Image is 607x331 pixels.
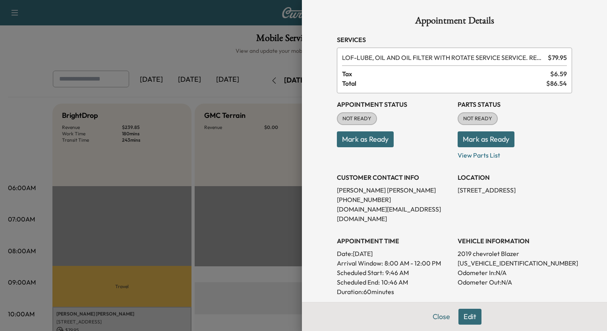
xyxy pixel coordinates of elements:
[458,100,572,109] h3: Parts Status
[337,35,572,44] h3: Services
[337,185,451,195] p: [PERSON_NAME] [PERSON_NAME]
[337,268,384,277] p: Scheduled Start:
[337,173,451,182] h3: CUSTOMER CONTACT INFO
[458,185,572,195] p: [STREET_ADDRESS]
[550,69,567,79] span: $ 6.59
[385,268,409,277] p: 9:46 AM
[458,249,572,258] p: 2019 chevrolet Blazer
[337,277,380,287] p: Scheduled End:
[337,100,451,109] h3: Appointment Status
[342,69,550,79] span: Tax
[337,131,394,147] button: Mark as Ready
[458,236,572,246] h3: VEHICLE INFORMATION
[337,236,451,246] h3: APPOINTMENT TIME
[458,131,514,147] button: Mark as Ready
[385,258,441,268] span: 8:00 AM - 12:00 PM
[342,79,546,88] span: Total
[548,53,567,62] span: $ 79.95
[458,147,572,160] p: View Parts List
[337,204,451,223] p: [DOMAIN_NAME][EMAIL_ADDRESS][DOMAIN_NAME]
[458,115,497,123] span: NOT READY
[458,309,481,325] button: Edit
[337,249,451,258] p: Date: [DATE]
[458,173,572,182] h3: LOCATION
[337,16,572,29] h1: Appointment Details
[337,195,451,204] p: [PHONE_NUMBER]
[381,277,408,287] p: 10:46 AM
[458,258,572,268] p: [US_VEHICLE_IDENTIFICATION_NUMBER]
[546,79,567,88] span: $ 86.54
[458,277,572,287] p: Odometer Out: N/A
[427,309,455,325] button: Close
[337,258,451,268] p: Arrival Window:
[338,115,376,123] span: NOT READY
[337,287,451,296] p: Duration: 60 minutes
[458,268,572,277] p: Odometer In: N/A
[342,53,545,62] span: LUBE, OIL AND OIL FILTER WITH ROTATE SERVICE SERVICE. RESET OIL LIFE MONITOR. HAZARDOUS WASTE FEE...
